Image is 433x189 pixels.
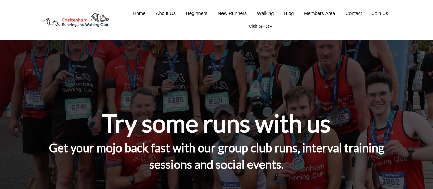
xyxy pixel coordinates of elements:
[32,8,115,32] img: Decathlon
[249,22,272,31] a: Visit SHOP
[32,140,401,180] h4: Get your mojo back fast with our group club runs, interval training sessions and social events.
[304,9,335,18] a: Members Area
[102,107,331,139] h1: Try some runs with us
[372,9,389,18] a: Join Us
[186,9,207,18] a: Beginners
[133,9,145,18] a: Home
[284,9,294,18] a: Blog
[218,9,247,18] a: New Runners
[156,9,176,18] a: About Us
[345,9,362,18] a: Contact
[257,9,274,18] a: Walking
